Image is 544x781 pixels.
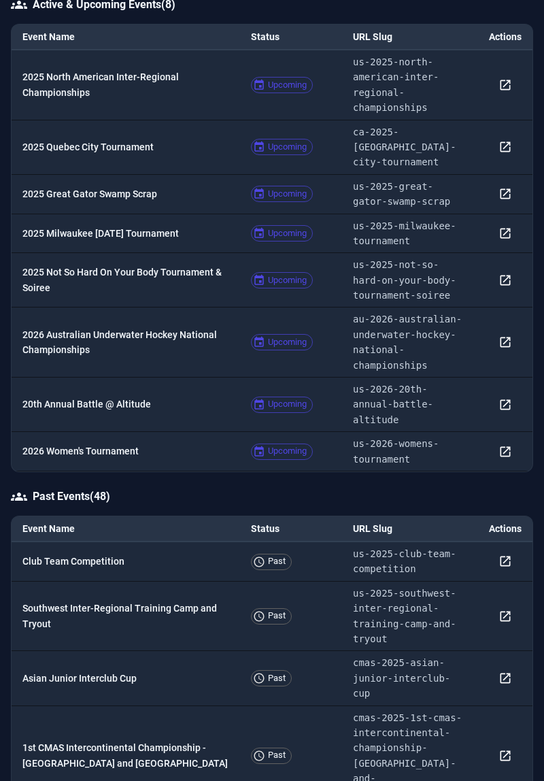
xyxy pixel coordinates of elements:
span: Upcoming [262,227,312,241]
p: 20th Annual Battle @ Altitude [22,397,229,412]
p: 2025 Not So Hard On Your Body Tournament & Soiree [22,265,229,295]
span: Upcoming [262,187,312,201]
p: 2026 Australian Underwater Hockey National Championships [22,327,229,358]
button: View rosters [495,551,515,571]
button: View rosters [495,332,515,352]
span: Upcoming [262,397,312,412]
p: 1st CMAS Intercontinental Championship - [GEOGRAPHIC_DATA] and [GEOGRAPHIC_DATA] [22,740,229,771]
span: Past [262,748,291,763]
button: View rosters [495,223,515,244]
th: URL Slug [342,24,478,50]
button: View rosters [495,746,515,766]
p: us-2025-not-so-hard-on-your-body-tournament-soiree [353,257,467,303]
span: Upcoming [262,444,312,459]
p: Club Team Competition [22,554,229,569]
th: Event Name [12,516,240,542]
span: Upcoming [262,78,312,93]
p: au-2026-australian-underwater-hockey-national-championships [353,312,467,373]
p: us-2025-southwest-inter-regional-training-camp-and-tryout [353,586,467,647]
p: ca-2025-[GEOGRAPHIC_DATA]-city-tournament [353,124,467,170]
button: View rosters [495,668,515,688]
th: Status [240,24,342,50]
p: us-2025-milwaukee-tournament [353,218,467,249]
p: us-2026-20th-annual-battle-altitude [353,382,467,427]
th: URL Slug [342,516,478,542]
th: Status [240,516,342,542]
span: Upcoming [262,335,312,350]
span: Past [262,671,291,686]
button: View rosters [495,442,515,462]
p: us-2026-womens-tournament [353,436,467,467]
button: View rosters [495,270,515,290]
p: Asian Junior Interclub Cup [22,671,229,686]
th: Actions [478,516,532,542]
span: Past [262,609,291,623]
p: 2025 Great Gator Swamp Scrap [22,186,229,201]
button: View rosters [495,395,515,415]
span: Upcoming [262,273,312,288]
p: us-2025-club-team-competition [353,546,467,577]
p: cmas-2025-asian-junior-interclub-cup [353,655,467,701]
th: Actions [478,24,532,50]
span: Past [262,554,291,569]
button: View rosters [495,75,515,95]
p: us-2025-north-american-inter-regional-championships [353,54,467,116]
p: us-2025-great-gator-swamp-scrap [353,179,467,210]
p: 2025 Quebec City Tournament [22,139,229,154]
button: View rosters [495,184,515,204]
p: 2025 Milwaukee [DATE] Tournament [22,226,229,241]
span: Upcoming [262,140,312,154]
h6: Past Events ( 48 ) [11,488,533,505]
button: View rosters [495,137,515,157]
p: 2025 North American Inter-Regional Championships [22,69,229,100]
p: Southwest Inter-Regional Training Camp and Tryout [22,601,229,631]
p: 2026 Women's Tournament [22,444,229,459]
th: Event Name [12,24,240,50]
button: View rosters [495,606,515,627]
